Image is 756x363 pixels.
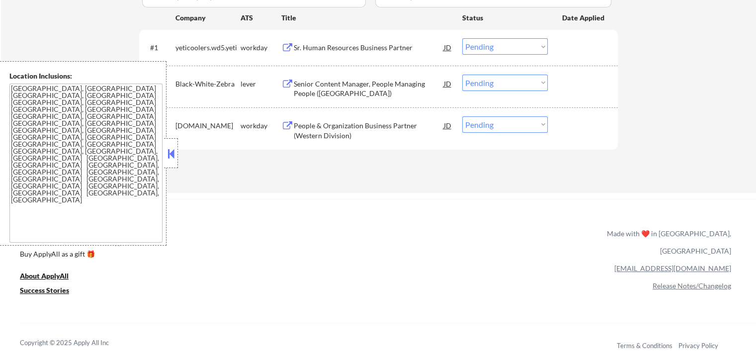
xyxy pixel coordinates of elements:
div: Black-White-Zebra [175,79,241,89]
a: Terms & Conditions [617,342,672,350]
div: JD [443,38,453,56]
div: Made with ❤️ in [GEOGRAPHIC_DATA], [GEOGRAPHIC_DATA] [603,225,731,260]
u: About ApplyAll [20,272,69,280]
div: Sr. Human Resources Business Partner [294,43,444,53]
div: workday [241,43,281,53]
div: [DOMAIN_NAME] [175,121,241,131]
a: Privacy Policy [678,342,718,350]
div: JD [443,75,453,92]
div: yeticoolers.wd5.yeti [175,43,241,53]
div: Copyright © 2025 Apply All Inc [20,338,134,348]
div: JD [443,116,453,134]
a: Buy ApplyAll as a gift 🎁 [20,249,119,262]
div: workday [241,121,281,131]
a: [EMAIL_ADDRESS][DOMAIN_NAME] [614,264,731,272]
div: lever [241,79,281,89]
a: Release Notes/Changelog [653,281,731,290]
div: People & Organization Business Partner (Western Division) [294,121,444,140]
div: Buy ApplyAll as a gift 🎁 [20,251,119,258]
div: Location Inclusions: [9,71,163,81]
div: ATS [241,13,281,23]
u: Success Stories [20,286,69,294]
div: Status [462,8,548,26]
div: #1 [150,43,168,53]
div: Senior Content Manager, People Managing People ([GEOGRAPHIC_DATA]) [294,79,444,98]
div: Title [281,13,453,23]
div: Date Applied [562,13,606,23]
div: Company [175,13,241,23]
a: About ApplyAll [20,271,83,283]
a: Success Stories [20,285,83,298]
a: Refer & earn free applications 👯‍♀️ [20,239,399,249]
